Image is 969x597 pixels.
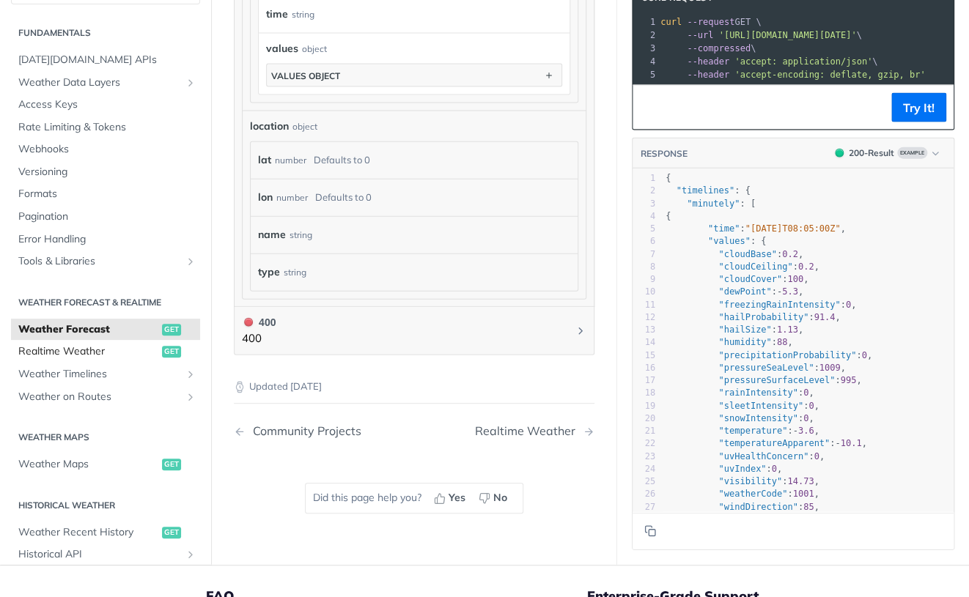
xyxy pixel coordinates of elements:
[18,75,181,89] span: Weather Data Layers
[633,235,655,248] div: 6
[718,463,766,473] span: "uvIndex"
[250,119,289,134] span: location
[666,311,841,322] span: : ,
[11,318,200,340] a: Weather Forecastget
[633,374,655,387] div: 17
[666,489,819,499] span: : ,
[11,341,200,363] a: Realtime Weatherget
[11,363,200,385] a: Weather TimelinesShow subpages for Weather Timelines
[11,71,200,93] a: Weather Data LayersShow subpages for Weather Data Layers
[666,223,846,234] span: : ,
[687,70,729,80] span: --header
[633,197,655,209] div: 3
[633,399,655,412] div: 19
[660,17,682,27] span: curl
[185,76,196,88] button: Show subpages for Weather Data Layers
[687,56,729,67] span: --header
[792,426,797,436] span: -
[18,164,196,179] span: Versioning
[676,185,734,196] span: "timelines"
[718,388,797,398] span: "rainIntensity"
[633,488,655,500] div: 26
[314,149,370,171] div: Defaults to 0
[666,337,793,347] span: : ,
[11,94,200,116] a: Access Keys
[242,314,586,347] button: 400 400400
[734,70,925,80] span: 'accept-encoding: deflate, gzip, br'
[315,187,372,208] div: Defaults to 0
[718,337,771,347] span: "humidity"
[11,544,200,566] a: Historical APIShow subpages for Historical API
[633,286,655,298] div: 10
[861,349,866,360] span: 0
[18,322,158,336] span: Weather Forecast
[633,475,655,488] div: 25
[687,43,751,53] span: --compressed
[666,388,814,398] span: : ,
[266,41,298,56] span: values
[18,52,196,67] span: [DATE][DOMAIN_NAME] APIs
[828,146,946,160] button: 200200-ResultExample
[11,48,200,70] a: [DATE][DOMAIN_NAME] APIs
[258,262,280,283] label: type
[633,336,655,349] div: 14
[792,489,814,499] span: 1001
[18,231,196,246] span: Error Handling
[276,187,308,208] div: number
[835,438,840,448] span: -
[11,521,200,543] a: Weather Recent Historyget
[185,368,196,379] button: Show subpages for Weather Timelines
[687,30,713,40] span: --url
[666,349,872,360] span: : ,
[803,412,808,423] span: 0
[782,248,798,259] span: 0.2
[162,459,181,470] span: get
[633,172,655,185] div: 1
[718,476,782,486] span: "visibility"
[11,251,200,272] a: Tools & LibrariesShow subpages for Tools & Libraries
[803,501,814,511] span: 85
[787,274,803,284] span: 100
[633,349,655,361] div: 15
[18,547,181,562] span: Historical API
[18,524,158,539] span: Weather Recent History
[777,337,787,347] span: 88
[11,431,200,444] h2: Weather Maps
[18,457,158,472] span: Weather Maps
[633,223,655,235] div: 5
[718,400,803,410] span: "sleetIntensity"
[162,323,181,335] span: get
[185,390,196,402] button: Show subpages for Weather on Routes
[11,138,200,160] a: Webhooks
[640,146,688,160] button: RESPONSE
[475,424,583,438] div: Realtime Weather
[429,487,474,509] button: Yes
[284,262,306,283] div: string
[18,142,196,157] span: Webhooks
[640,97,660,119] button: Copy to clipboard
[718,412,797,423] span: "snowIntensity"
[666,274,808,284] span: : ,
[718,375,835,385] span: "pressureSurfaceLevel"
[11,385,200,407] a: Weather on RoutesShow subpages for Weather on Routes
[666,248,803,259] span: : ,
[633,425,655,437] div: 21
[185,256,196,267] button: Show subpages for Tools & Libraries
[718,426,787,436] span: "temperature"
[835,149,844,157] span: 200
[234,379,594,394] p: Updated [DATE]
[305,483,523,513] div: Did this page help you?
[772,463,777,473] span: 0
[633,55,657,68] div: 4
[258,149,271,171] label: lat
[575,325,586,337] svg: Chevron
[798,261,814,271] span: 0.2
[666,476,819,486] span: : ,
[666,438,867,448] span: : ,
[242,330,276,347] p: 400
[718,325,771,335] span: "hailSize"
[18,187,196,201] span: Formats
[891,93,946,122] button: Try It!
[633,437,655,450] div: 22
[633,324,655,336] div: 13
